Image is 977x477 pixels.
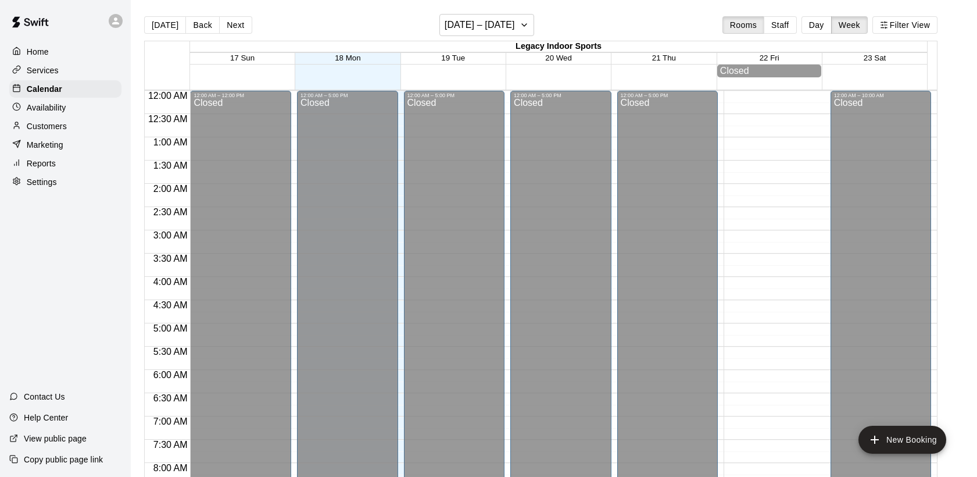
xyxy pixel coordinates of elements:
[545,54,572,62] button: 20 Wed
[151,417,191,426] span: 7:00 AM
[151,300,191,310] span: 4:30 AM
[27,139,63,151] p: Marketing
[9,62,121,79] a: Services
[864,54,886,62] button: 23 Sat
[722,16,764,34] button: Rooms
[27,176,57,188] p: Settings
[764,16,797,34] button: Staff
[27,158,56,169] p: Reports
[151,161,191,170] span: 1:30 AM
[144,16,186,34] button: [DATE]
[801,16,832,34] button: Day
[9,136,121,154] a: Marketing
[9,99,121,116] a: Availability
[151,393,191,403] span: 6:30 AM
[151,207,191,217] span: 2:30 AM
[24,433,87,444] p: View public page
[9,155,121,172] a: Reports
[151,254,191,264] span: 3:30 AM
[219,16,252,34] button: Next
[834,92,928,98] div: 12:00 AM – 10:00 AM
[151,323,191,333] span: 5:00 AM
[24,391,65,403] p: Contact Us
[230,54,255,62] button: 17 Sun
[194,92,288,98] div: 12:00 AM – 12:00 PM
[151,440,191,450] span: 7:30 AM
[151,347,191,357] span: 5:30 AM
[27,83,62,95] p: Calendar
[407,92,502,98] div: 12:00 AM – 5:00 PM
[27,120,67,132] p: Customers
[439,14,534,36] button: [DATE] – [DATE]
[760,54,779,62] button: 22 Fri
[185,16,220,34] button: Back
[9,118,121,135] a: Customers
[190,41,927,52] div: Legacy Indoor Sports
[27,46,49,58] p: Home
[514,92,608,98] div: 12:00 AM – 5:00 PM
[652,54,676,62] button: 21 Thu
[151,463,191,473] span: 8:00 AM
[445,17,515,33] h6: [DATE] – [DATE]
[441,54,465,62] button: 19 Tue
[27,102,66,113] p: Availability
[145,114,191,124] span: 12:30 AM
[24,454,103,465] p: Copy public page link
[151,277,191,287] span: 4:00 AM
[831,16,868,34] button: Week
[621,92,715,98] div: 12:00 AM – 5:00 PM
[9,173,121,191] a: Settings
[858,426,946,454] button: add
[720,66,818,76] div: Closed
[300,92,395,98] div: 12:00 AM – 5:00 PM
[872,16,937,34] button: Filter View
[27,65,59,76] p: Services
[9,80,121,98] a: Calendar
[335,54,360,62] button: 18 Mon
[151,184,191,194] span: 2:00 AM
[151,137,191,147] span: 1:00 AM
[9,43,121,60] a: Home
[145,91,191,101] span: 12:00 AM
[151,230,191,240] span: 3:00 AM
[151,370,191,380] span: 6:00 AM
[24,412,68,423] p: Help Center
